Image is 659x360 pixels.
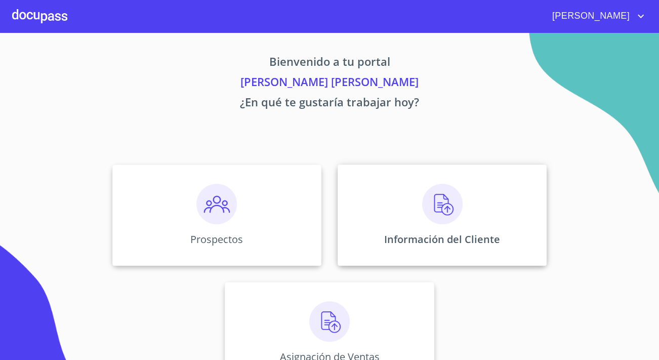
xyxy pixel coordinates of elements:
[18,53,641,73] p: Bienvenido a tu portal
[545,8,635,24] span: [PERSON_NAME]
[422,184,463,224] img: carga.png
[196,184,237,224] img: prospectos.png
[190,232,243,246] p: Prospectos
[384,232,500,246] p: Información del Cliente
[18,94,641,114] p: ¿En qué te gustaría trabajar hoy?
[545,8,647,24] button: account of current user
[18,73,641,94] p: [PERSON_NAME] [PERSON_NAME]
[309,301,350,342] img: carga.png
